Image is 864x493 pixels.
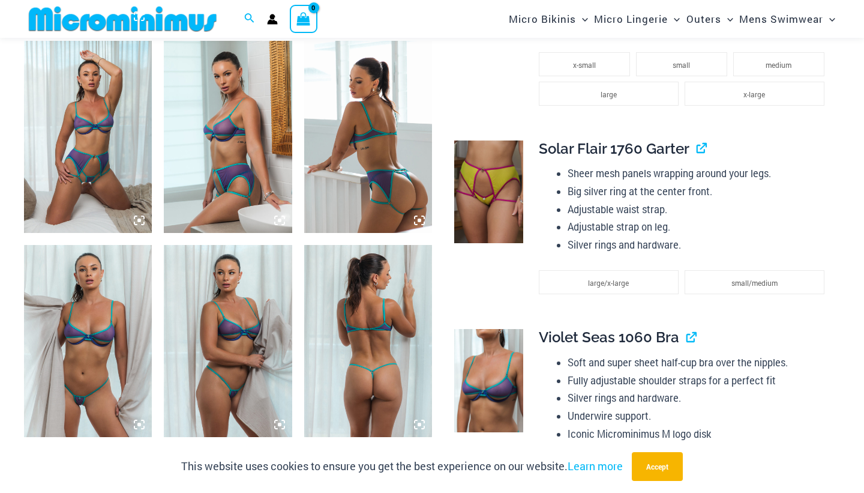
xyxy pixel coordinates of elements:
[594,4,668,34] span: Micro Lingerie
[568,236,830,254] li: Silver rings and hardware.
[539,140,689,157] span: Solar Flair 1760 Garter
[685,270,824,294] li: small/medium
[601,89,617,99] span: large
[568,389,830,407] li: Silver rings and hardware.
[304,41,432,233] img: Dangers Kiss Violet Seas 1060 Bra 6060 Thong 1760 Garter
[244,11,255,27] a: Search icon link
[568,165,830,183] li: Sheer mesh panels wrapping around your legs.
[632,452,683,481] button: Accept
[685,82,824,106] li: x-large
[668,4,680,34] span: Menu Toggle
[164,41,292,233] img: Dangers Kiss Violet Seas 1060 Bra 611 Micro 1760 Garter
[24,245,152,437] img: Dangers Kiss Violet Seas 1060 Bra 611 Micro
[24,5,221,32] img: MM SHOP LOGO FLAT
[568,218,830,236] li: Adjustable strap on leg.
[539,270,679,294] li: large/x-large
[454,141,523,244] img: Dangers Kiss Solar Flair 6060 Thong 1760 Garter 03
[636,52,727,76] li: small
[739,4,823,34] span: Mens Swimwear
[568,372,830,390] li: Fully adjustable shoulder straps for a perfect fit
[164,245,292,437] img: Dangers Kiss Violet Seas 1060 Bra 611 Micro
[267,14,278,25] a: Account icon link
[743,89,765,99] span: x-large
[568,407,830,425] li: Underwire support.
[181,458,623,476] p: This website uses cookies to ensure you get the best experience on our website.
[588,278,629,288] span: large/x-large
[721,4,733,34] span: Menu Toggle
[573,60,596,70] span: x-small
[683,4,736,34] a: OutersMenu ToggleMenu Toggle
[766,60,791,70] span: medium
[686,4,721,34] span: Outers
[731,278,778,288] span: small/medium
[24,41,152,233] img: Dangers Kiss Violet Seas 1060 Bra 611 Micro 1760 Garter
[568,183,830,201] li: Big silver ring at the center front.
[454,329,523,432] img: Dangers Kiss Violet Seas 1060 Bra
[539,82,679,106] li: large
[823,4,835,34] span: Menu Toggle
[736,4,838,34] a: Mens SwimwearMenu ToggleMenu Toggle
[591,4,683,34] a: Micro LingerieMenu ToggleMenu Toggle
[509,4,576,34] span: Micro Bikinis
[568,459,623,473] a: Learn more
[290,5,317,32] a: View Shopping Cart, empty
[576,4,588,34] span: Menu Toggle
[568,425,830,443] li: Iconic Microminimus M logo disk
[568,201,830,219] li: Adjustable waist strap.
[539,52,630,76] li: x-small
[539,328,679,346] span: Violet Seas 1060 Bra
[568,354,830,372] li: Soft and super sheet half-cup bra over the nipples.
[733,52,824,76] li: medium
[304,245,432,437] img: Dangers Kiss Violet Seas 1060 Bra 611 Micro
[504,2,840,36] nav: Site Navigation
[673,60,690,70] span: small
[506,4,591,34] a: Micro BikinisMenu ToggleMenu Toggle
